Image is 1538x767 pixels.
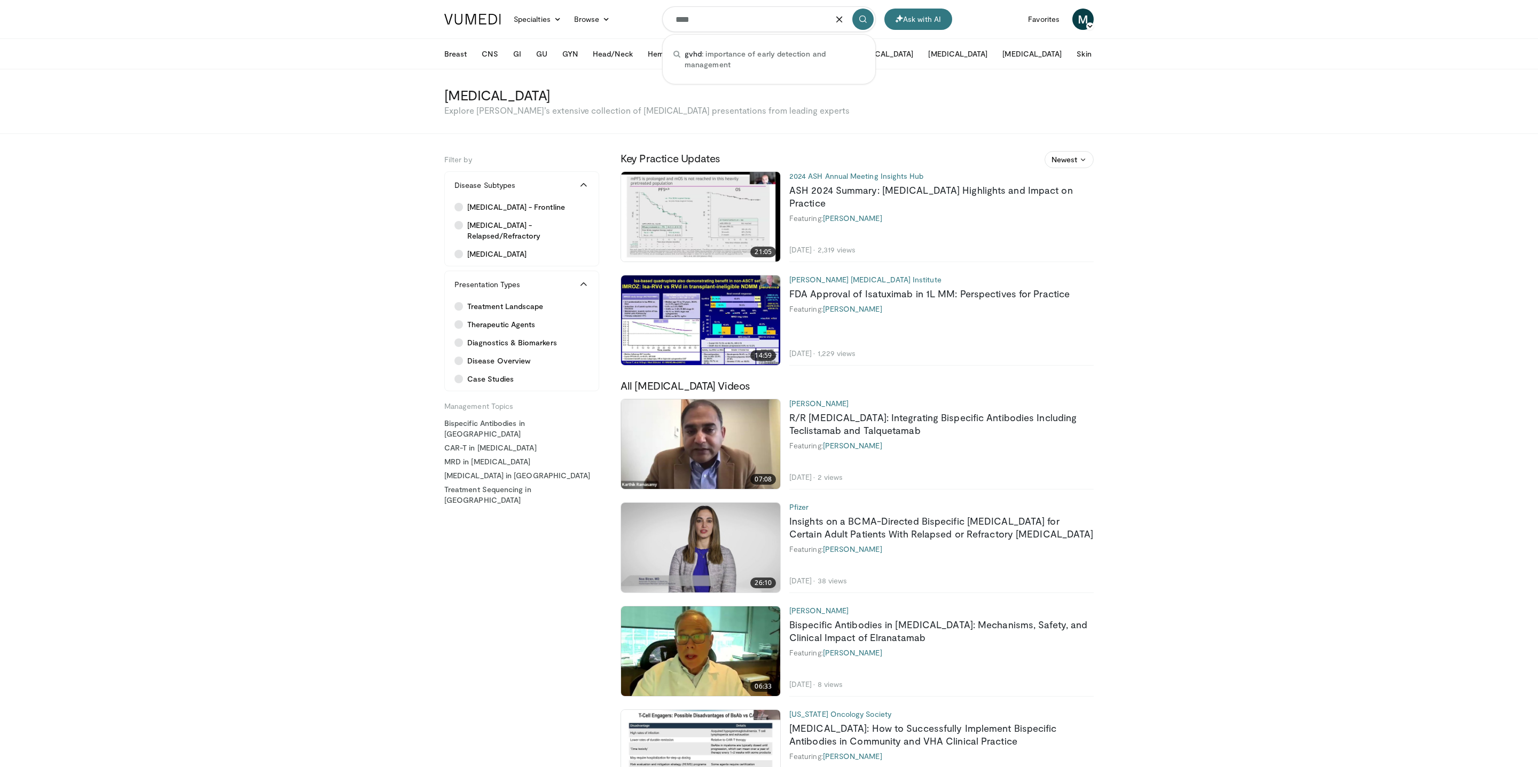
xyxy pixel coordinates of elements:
button: [MEDICAL_DATA] [922,43,994,65]
h5: Management Topics [444,398,599,412]
a: [PERSON_NAME] [823,752,882,761]
img: 261cbb63-91cb-4edb-8a5a-c03d1dca5769.620x360_q85_upscale.jpg [621,172,780,262]
a: 07:08 [621,399,780,489]
a: ASH 2024 Summary: [MEDICAL_DATA] Highlights and Impact on Practice [789,184,1073,209]
a: MRD in [MEDICAL_DATA] [444,456,599,467]
span: [MEDICAL_DATA] [467,249,527,259]
button: GU [530,43,554,65]
a: [PERSON_NAME] [823,544,882,553]
div: Featuring: [789,544,1094,554]
a: [PERSON_NAME] [789,606,849,615]
h3: Key Practice Updates [621,151,1094,165]
a: 14:59 [621,275,780,365]
span: Case Studies [467,374,514,384]
div: Featuring: [789,648,1094,658]
a: [MEDICAL_DATA] in [GEOGRAPHIC_DATA] [444,470,599,481]
a: [PERSON_NAME] [823,214,882,223]
a: Pfizer [789,502,809,511]
div: Featuring: [789,752,1094,761]
li: 38 views [818,576,848,586]
a: Bispecific Antibodies in [MEDICAL_DATA]: Mechanisms, Safety, and Clinical Impact of Elranatamab [789,619,1087,643]
img: 93e81924-5382-4b4f-a06b-0edfa2374aad.620x360_q85_upscale.jpg [621,275,780,365]
span: 07:08 [750,474,776,485]
button: Disease Subtypes [445,172,599,199]
span: 06:33 [750,681,776,692]
a: [PERSON_NAME] [823,304,882,313]
div: Featuring: [789,441,1094,450]
li: 2 views [818,472,843,482]
button: [MEDICAL_DATA] [848,43,920,65]
span: gvhd [685,49,702,58]
span: Treatment Landscape [467,301,543,312]
button: Head/Neck [586,43,639,65]
a: CAR-T in [MEDICAL_DATA] [444,442,599,453]
li: [DATE] [789,679,815,689]
button: GYN [556,43,584,65]
span: Disease Overview [467,355,530,366]
input: Search topics, interventions [662,6,876,32]
img: 47002229-4e06-4d71-896d-0ff488e1cb94.png.620x360_q85_upscale.jpg [621,503,780,592]
a: [MEDICAL_DATA]: How to Successfully Implement Bispecific Antibodies in Community and VHA Clinical... [789,722,1057,747]
a: Insights on a BCMA-Directed Bispecific [MEDICAL_DATA] for Certain Adult Patients With Relapsed or... [789,515,1094,540]
li: 8 views [818,679,843,689]
span: 21:05 [750,247,776,257]
h5: Filter by [444,151,599,165]
img: 824447cd-4646-430d-b7ed-bcb4847b2ba5.620x360_q85_upscale.jpg [621,606,780,696]
div: Featuring: [789,304,1094,314]
li: [DATE] [789,245,815,255]
button: GI [507,43,528,65]
li: 1,229 views [818,349,856,358]
p: Explore [PERSON_NAME]’s extensive collection of [MEDICAL_DATA] presentations from leading experts [444,105,1094,116]
li: 2,319 views [818,245,856,255]
a: M [1072,9,1094,30]
span: Therapeutic Agents [467,319,535,330]
h3: [MEDICAL_DATA] [444,86,1094,104]
a: R/R [MEDICAL_DATA]: Integrating Bispecific Antibodies Including Teclistamab and Talquetamab [789,412,1077,436]
div: Featuring: [789,214,1094,223]
span: Newest [1052,154,1077,165]
a: 06:33 [621,606,780,696]
span: 14:59 [750,350,776,361]
a: Bispecific Antibodies in [GEOGRAPHIC_DATA] [444,418,599,439]
a: Browse [568,9,617,30]
button: Presentation Types [445,271,599,298]
button: Breast [438,43,473,65]
a: [PERSON_NAME] [823,441,882,450]
a: [PERSON_NAME] [MEDICAL_DATA] Institute [789,275,941,284]
button: Skin [1070,43,1097,65]
a: [PERSON_NAME] [823,648,882,657]
span: : importance of early detection and management [685,49,865,70]
span: [MEDICAL_DATA] - Relapsed/Refractory [467,220,589,241]
button: Ask with AI [884,9,952,30]
button: Newest [1045,151,1094,168]
a: 26:10 [621,503,780,592]
button: Hematology [641,43,697,65]
li: [DATE] [789,472,815,482]
a: 2024 ASH Annual Meeting Insights Hub [789,171,924,180]
button: [MEDICAL_DATA] [996,43,1068,65]
li: [DATE] [789,349,815,358]
h3: All [MEDICAL_DATA] Videos [621,378,1094,392]
img: bb1ea721-0378-4be8-ac06-19dc4d839918.620x360_q85_upscale.jpg [621,399,780,489]
a: 21:05 [621,172,780,262]
button: CNS [475,43,504,65]
a: [PERSON_NAME] [789,399,849,408]
a: Treatment Sequencing in [GEOGRAPHIC_DATA] [444,484,599,505]
img: VuMedi Logo [444,14,501,25]
span: [MEDICAL_DATA] - Frontline [467,202,565,212]
span: 26:10 [750,578,776,588]
li: [DATE] [789,576,815,586]
a: Specialties [507,9,568,30]
span: Diagnostics & Biomarkers [467,337,557,348]
a: FDA Approval of Isatuximab in 1L MM: Perspectives for Practice [789,288,1070,299]
a: Favorites [1022,9,1066,30]
a: [US_STATE] Oncology Society [789,709,891,718]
